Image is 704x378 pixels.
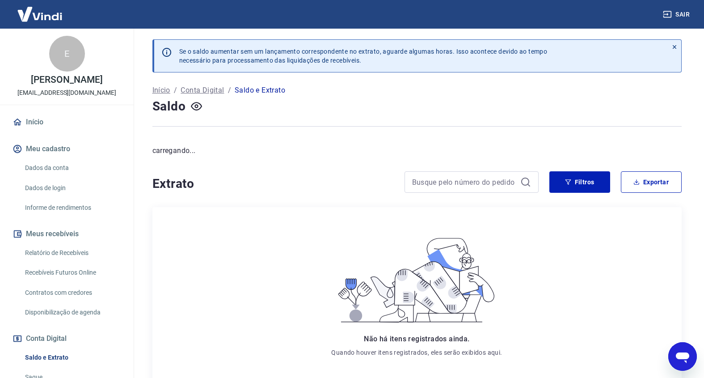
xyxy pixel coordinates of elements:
img: Vindi [11,0,69,28]
div: E [49,36,85,72]
div: Palavras-chave [104,53,143,59]
a: Dados da conta [21,159,123,177]
img: tab_keywords_by_traffic_grey.svg [94,52,101,59]
p: carregando... [152,145,682,156]
a: Conta Digital [181,85,224,96]
div: Domínio [47,53,68,59]
a: Início [152,85,170,96]
a: Disponibilização de agenda [21,303,123,322]
a: Relatório de Recebíveis [21,244,123,262]
a: Início [11,112,123,132]
a: Contratos com credores [21,284,123,302]
p: / [228,85,231,96]
div: [PERSON_NAME]: [DOMAIN_NAME] [23,23,128,30]
p: Quando houver itens registrados, eles serão exibidos aqui. [331,348,502,357]
img: website_grey.svg [14,23,21,30]
h4: Extrato [152,175,394,193]
button: Exportar [621,171,682,193]
a: Dados de login [21,179,123,197]
p: Se o saldo aumentar sem um lançamento correspondente no extrato, aguarde algumas horas. Isso acon... [179,47,548,65]
img: tab_domain_overview_orange.svg [37,52,44,59]
p: [EMAIL_ADDRESS][DOMAIN_NAME] [17,88,116,98]
span: Não há itens registrados ainda. [364,335,469,343]
button: Sair [661,6,693,23]
button: Meu cadastro [11,139,123,159]
a: Recebíveis Futuros Online [21,263,123,282]
p: / [174,85,177,96]
h4: Saldo [152,98,186,115]
p: [PERSON_NAME] [31,75,102,85]
p: Saldo e Extrato [235,85,285,96]
img: logo_orange.svg [14,14,21,21]
a: Informe de rendimentos [21,199,123,217]
button: Filtros [549,171,610,193]
a: Saldo e Extrato [21,348,123,367]
button: Conta Digital [11,329,123,348]
div: v 4.0.25 [25,14,44,21]
input: Busque pelo número do pedido [412,175,517,189]
iframe: Botão para abrir a janela de mensagens [668,342,697,371]
button: Meus recebíveis [11,224,123,244]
